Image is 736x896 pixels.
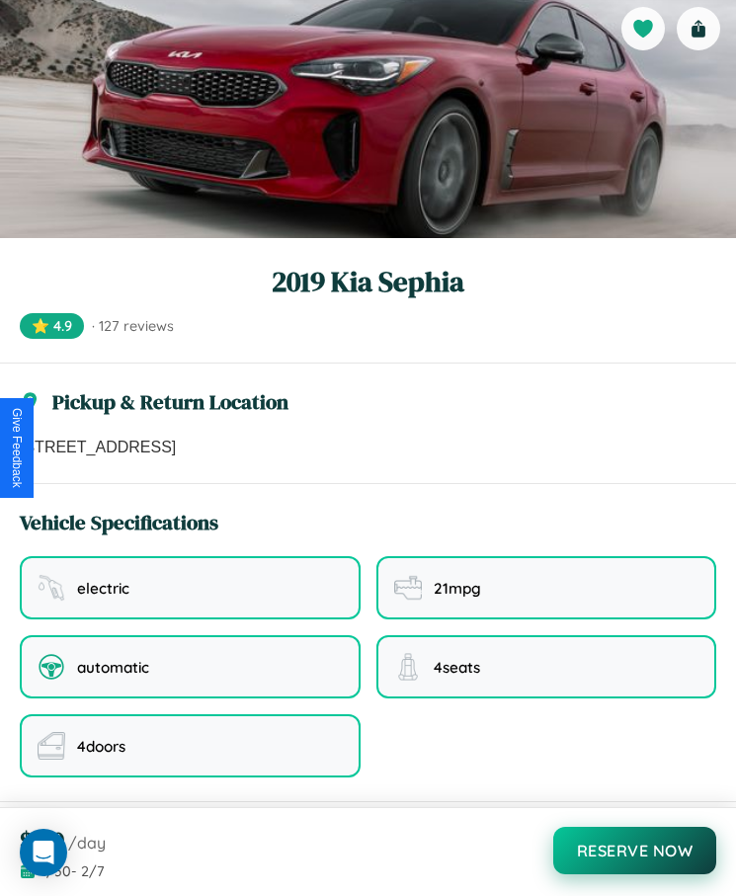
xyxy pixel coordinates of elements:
div: Open Intercom Messenger [20,829,67,876]
span: · 127 reviews [92,317,174,335]
span: 1 / 30 - 2 / 7 [41,862,105,880]
span: automatic [77,658,149,677]
img: fuel type [38,574,65,602]
span: /day [68,833,106,853]
img: seating [394,653,422,681]
span: ⭐ 4.9 [20,313,84,339]
img: fuel efficiency [394,574,422,602]
span: 4 doors [77,737,125,756]
h3: Pickup & Return Location [52,387,288,416]
span: 21 mpg [434,579,481,598]
div: Give Feedback [10,408,24,488]
span: $ 180 [20,824,64,856]
p: [STREET_ADDRESS] [20,436,716,459]
h3: Vehicle Specifications [20,508,218,536]
span: 4 seats [434,658,480,677]
button: Reserve Now [553,827,717,874]
span: electric [77,579,129,598]
img: doors [38,732,65,760]
h1: 2019 Kia Sephia [20,262,716,301]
